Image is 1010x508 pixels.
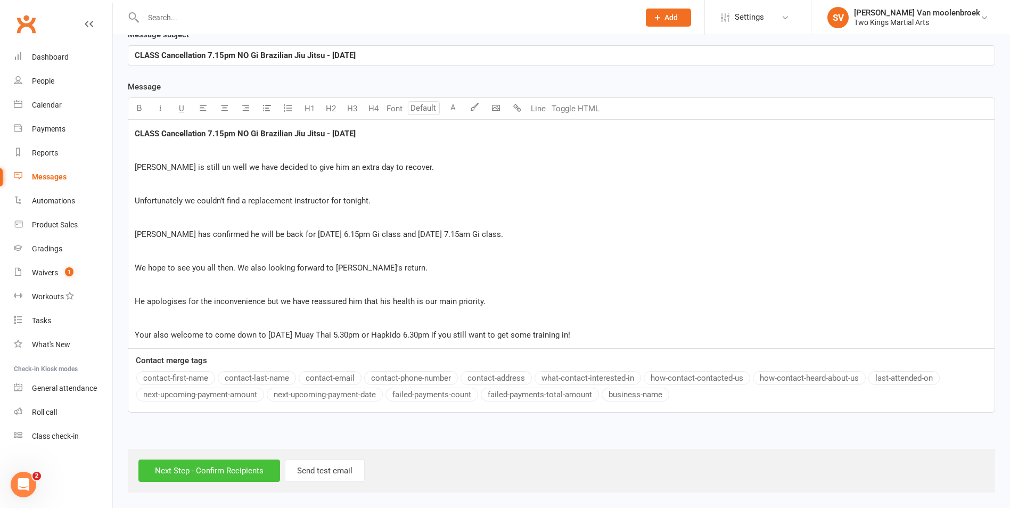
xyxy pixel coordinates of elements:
div: Automations [32,196,75,205]
button: Toggle HTML [549,98,602,119]
button: next-upcoming-payment-amount [136,388,264,402]
a: Clubworx [13,11,39,37]
div: [PERSON_NAME] Van moolenbroek [854,8,980,18]
div: Payments [32,125,65,133]
button: how-contact-heard-about-us [753,371,866,385]
a: Waivers 1 [14,261,112,285]
div: Two Kings Martial Arts [854,18,980,27]
button: Send test email [285,460,365,482]
a: People [14,69,112,93]
div: What's New [32,340,70,349]
button: contact-email [299,371,362,385]
iframe: Intercom live chat [11,472,36,497]
div: Gradings [32,244,62,253]
span: 2 [32,472,41,480]
button: H2 [320,98,341,119]
div: People [32,77,54,85]
a: Dashboard [14,45,112,69]
button: next-upcoming-payment-date [267,388,383,402]
button: contact-first-name [136,371,215,385]
div: Tasks [32,316,51,325]
button: A [442,98,464,119]
div: Dashboard [32,53,69,61]
div: Reports [32,149,58,157]
div: Waivers [32,268,58,277]
span: CLASS Cancellation 7.15pm NO Gi Brazilian Jiu Jitsu - [DATE] [135,129,356,138]
input: Default [408,101,440,115]
label: Message [128,80,161,93]
a: General attendance kiosk mode [14,376,112,400]
div: Product Sales [32,220,78,229]
span: Settings [735,5,764,29]
a: Automations [14,189,112,213]
button: H1 [299,98,320,119]
div: Messages [32,173,67,181]
input: Search... [140,10,632,25]
div: Workouts [32,292,64,301]
a: Messages [14,165,112,189]
a: Class kiosk mode [14,424,112,448]
div: SV [827,7,849,28]
button: U [171,98,192,119]
button: last-attended-on [868,371,940,385]
button: H4 [363,98,384,119]
button: contact-phone-number [364,371,458,385]
div: Roll call [32,408,57,416]
span: He apologises for the inconvenience but we have reassured him that his health is our main priority. [135,297,486,306]
button: Line [528,98,549,119]
button: failed-payments-total-amount [481,388,599,402]
a: Product Sales [14,213,112,237]
span: Unfortunately we couldn’t find a replacement instructor for tonight. [135,196,371,206]
button: what-contact-interested-in [535,371,641,385]
button: H3 [341,98,363,119]
button: how-contact-contacted-us [644,371,750,385]
div: Calendar [32,101,62,109]
a: What's New [14,333,112,357]
a: Reports [14,141,112,165]
a: Workouts [14,285,112,309]
span: [PERSON_NAME] has confirmed he will be back for [DATE] 6.15pm Gi class and [DATE] 7.15am Gi class. [135,230,503,239]
label: Contact merge tags [136,354,207,367]
input: Next Step - Confirm Recipients [138,460,280,482]
span: We hope to see you all then. We also looking forward to [PERSON_NAME]'s return. [135,263,428,273]
button: contact-last-name [218,371,296,385]
span: [PERSON_NAME] is still un well we have decided to give him an extra day to recover. [135,162,434,172]
div: Class check-in [32,432,79,440]
span: Add [664,13,678,22]
a: Gradings [14,237,112,261]
a: Tasks [14,309,112,333]
span: CLASS Cancellation 7.15pm NO Gi Brazilian Jiu Jitsu - [DATE] [135,51,356,60]
a: Calendar [14,93,112,117]
span: U [179,104,184,113]
button: business-name [602,388,669,402]
span: 1 [65,267,73,276]
a: Roll call [14,400,112,424]
button: failed-payments-count [385,388,478,402]
button: Add [646,9,691,27]
div: General attendance [32,384,97,392]
span: Your also welcome to come down to [DATE] Muay Thai 5.30pm or Hapkido 6.30pm if you still want to ... [135,330,570,340]
button: Font [384,98,405,119]
a: Payments [14,117,112,141]
button: contact-address [461,371,532,385]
